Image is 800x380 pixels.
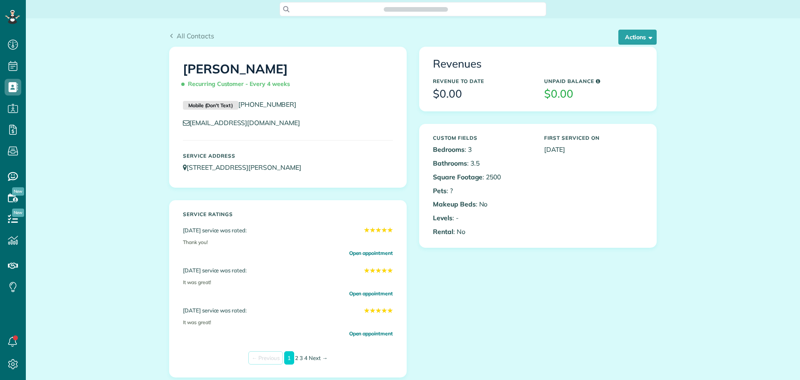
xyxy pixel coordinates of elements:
button: Actions [618,30,657,45]
b: Square Footage [433,173,482,181]
span: ★ [375,266,381,275]
a: Page 4 [304,355,307,361]
a: Next → [309,355,327,361]
a: Mobile (Don't Text)[PHONE_NUMBER] [183,100,296,108]
h5: Service ratings [183,211,393,217]
p: : No [433,199,532,209]
span: ★ [375,306,381,315]
h5: Revenue to Date [433,78,532,84]
h5: First Serviced On [544,135,643,141]
b: Makeup Beds [433,200,476,208]
a: Open appointment [349,289,393,297]
p: : 2500 [433,172,532,182]
span: ★ [364,306,370,315]
span: ★ [364,225,370,235]
p: : 3.5 [433,159,532,168]
h5: Service Address [183,153,393,159]
span: ★ [387,225,393,235]
a: Page 2 [295,355,298,361]
div: It was great! [183,275,393,289]
p: : No [433,227,532,237]
a: All Contacts [169,31,214,41]
span: ★ [370,225,375,235]
b: Levels [433,214,452,222]
div: [DATE] service was rated: [183,306,393,315]
span: Search ZenMaid… [392,5,439,13]
b: Rental [433,227,453,236]
div: Thank you! [183,235,393,249]
span: New [12,187,24,196]
span: ★ [387,306,393,315]
div: It was great! [183,315,393,330]
span: ★ [381,306,387,315]
span: All Contacts [177,32,214,40]
b: Pets [433,186,447,195]
span: ← Previous [248,351,283,365]
p: : - [433,213,532,223]
p: : ? [433,186,532,196]
p: [DATE] [544,145,643,154]
span: ★ [370,266,375,275]
a: Open appointment [349,330,393,337]
span: ★ [381,225,387,235]
b: Bedrooms [433,145,465,154]
a: [EMAIL_ADDRESS][DOMAIN_NAME] [183,118,308,127]
span: Recurring Customer - Every 4 weeks [183,77,293,91]
h3: Revenues [433,58,643,70]
span: ★ [381,266,387,275]
span: ★ [370,306,375,315]
small: Mobile (Don't Text) [183,101,238,110]
div: Pagination [248,354,327,362]
span: ★ [364,266,370,275]
span: New [12,209,24,217]
em: Page 1 [284,351,294,365]
h3: $0.00 [433,88,532,100]
p: : 3 [433,145,532,154]
h3: $0.00 [544,88,643,100]
b: Bathrooms [433,159,467,167]
a: [STREET_ADDRESS][PERSON_NAME] [183,163,309,171]
span: ★ [375,225,381,235]
span: ★ [387,266,393,275]
a: Page 3 [300,355,303,361]
a: Open appointment [349,249,393,257]
h1: [PERSON_NAME] [183,62,393,91]
h5: Custom Fields [433,135,532,141]
div: [DATE] service was rated: [183,266,393,275]
h5: Unpaid Balance [544,78,643,84]
div: [DATE] service was rated: [183,225,393,235]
